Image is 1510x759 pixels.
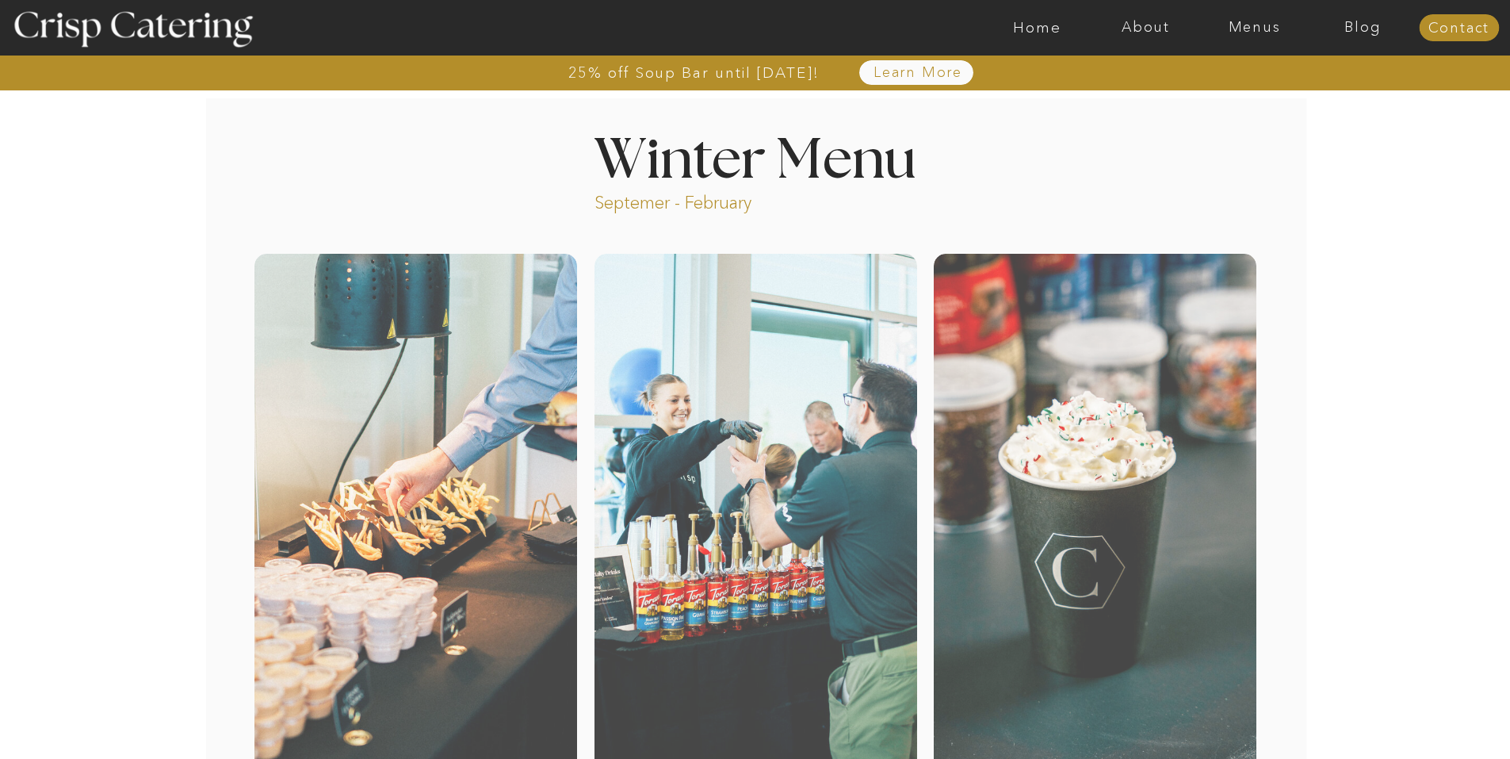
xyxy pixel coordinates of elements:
a: Learn More [837,65,1000,81]
a: Menus [1200,20,1309,36]
h1: Winter Menu [535,133,976,180]
a: 25% off Soup Bar until [DATE]! [511,65,877,81]
a: About [1091,20,1200,36]
a: Contact [1419,21,1499,36]
p: Septemer - February [594,191,812,209]
iframe: podium webchat widget bubble [1383,680,1510,759]
a: Blog [1309,20,1417,36]
a: Home [983,20,1091,36]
